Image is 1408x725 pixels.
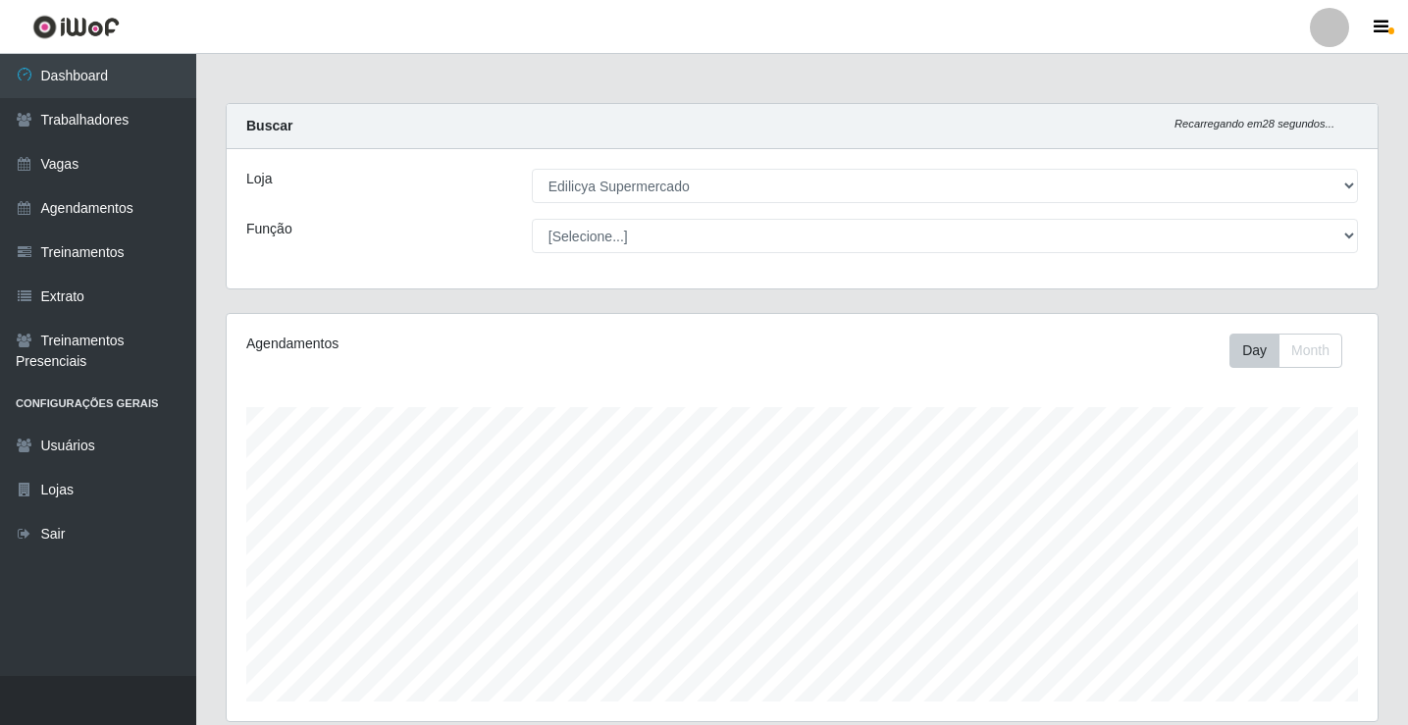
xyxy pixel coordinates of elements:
[246,118,292,133] strong: Buscar
[246,169,272,189] label: Loja
[32,15,120,39] img: CoreUI Logo
[1229,334,1358,368] div: Toolbar with button groups
[1278,334,1342,368] button: Month
[246,334,693,354] div: Agendamentos
[246,219,292,239] label: Função
[1229,334,1279,368] button: Day
[1229,334,1342,368] div: First group
[1174,118,1334,129] i: Recarregando em 28 segundos...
